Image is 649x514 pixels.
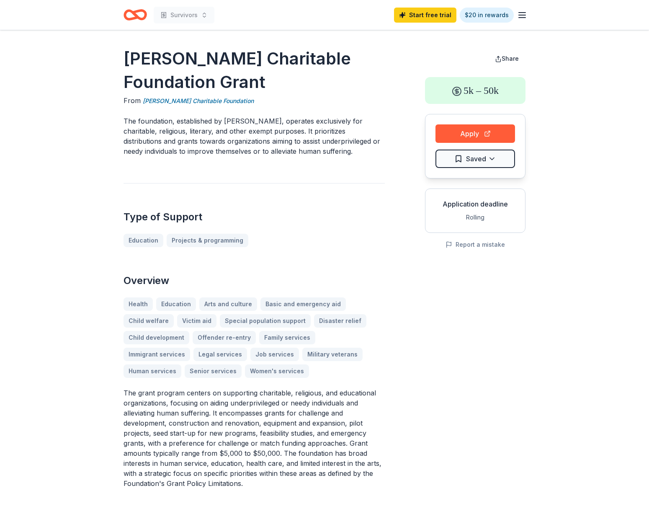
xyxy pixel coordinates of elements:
[394,8,456,23] a: Start free trial
[435,124,515,143] button: Apply
[435,150,515,168] button: Saved
[432,212,518,222] div: Rolling
[466,153,486,164] span: Saved
[124,210,385,224] h2: Type of Support
[154,7,214,23] button: Survivors
[432,199,518,209] div: Application deadline
[124,388,385,488] p: The grant program centers on supporting charitable, religious, and educational organizations, foc...
[425,77,525,104] div: 5k – 50k
[170,10,198,20] span: Survivors
[446,240,505,250] button: Report a mistake
[124,5,147,25] a: Home
[124,96,385,106] div: From
[124,274,385,287] h2: Overview
[124,116,385,156] p: The foundation, established by [PERSON_NAME], operates exclusively for charitable, religious, lit...
[143,96,254,106] a: [PERSON_NAME] Charitable Foundation
[124,234,163,247] a: Education
[502,55,519,62] span: Share
[124,47,385,94] h1: [PERSON_NAME] Charitable Foundation Grant
[167,234,248,247] a: Projects & programming
[460,8,514,23] a: $20 in rewards
[488,50,525,67] button: Share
